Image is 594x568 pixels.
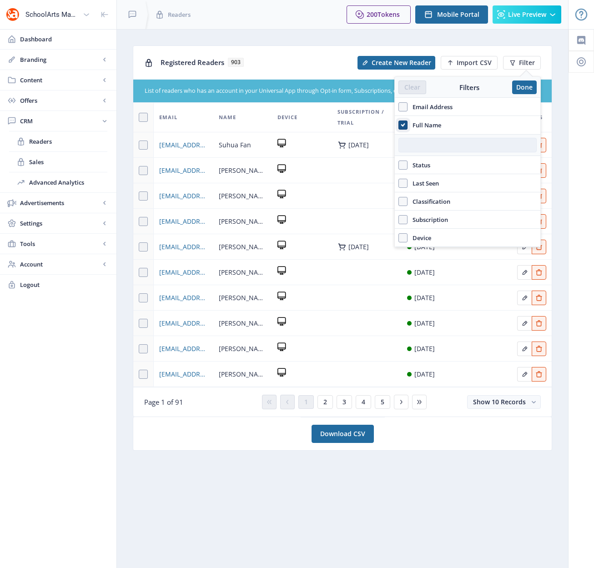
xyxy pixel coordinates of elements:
[517,267,532,276] a: Edit page
[408,101,453,112] span: Email Address
[219,216,267,227] span: [PERSON_NAME]
[20,35,109,44] span: Dashboard
[20,280,109,289] span: Logout
[408,232,431,243] span: Device
[372,59,431,66] span: Create New Reader
[414,267,435,278] div: [DATE]
[219,112,236,123] span: Name
[337,106,396,128] span: Subscription / Trial
[159,318,208,329] a: [EMAIL_ADDRESS][DOMAIN_NAME]
[473,397,526,406] span: Show 10 Records
[159,140,208,151] a: [EMAIL_ADDRESS][DOMAIN_NAME]
[435,56,498,70] a: New page
[9,152,107,172] a: Sales
[357,56,435,70] button: Create New Reader
[532,318,546,327] a: Edit page
[503,56,541,70] button: Filter
[347,5,411,24] button: 200Tokens
[144,397,183,407] span: Page 1 of 91
[20,260,100,269] span: Account
[378,10,400,19] span: Tokens
[20,96,100,105] span: Offers
[159,369,208,380] a: [EMAIL_ADDRESS][DOMAIN_NAME]
[9,131,107,151] a: Readers
[414,369,435,380] div: [DATE]
[5,7,20,22] img: properties.app_icon.png
[414,292,435,303] div: [DATE]
[375,395,390,409] button: 5
[219,140,251,151] span: Suhua Fan
[493,5,561,24] button: Live Preview
[20,219,100,228] span: Settings
[512,80,537,94] button: Done
[228,58,244,67] span: 903
[219,165,267,176] span: [PERSON_NAME]
[159,267,208,278] span: [EMAIL_ADDRESS][DOMAIN_NAME]
[277,112,297,123] span: Device
[414,343,435,354] div: [DATE]
[408,120,441,131] span: Full Name
[441,56,498,70] button: Import CSV
[29,178,107,187] span: Advanced Analytics
[168,10,191,19] span: Readers
[517,241,532,250] a: Edit page
[517,292,532,301] a: Edit page
[408,160,430,171] span: Status
[517,318,532,327] a: Edit page
[20,198,100,207] span: Advertisements
[532,343,546,352] a: Edit page
[20,75,100,85] span: Content
[517,369,532,377] a: Edit page
[348,141,369,149] div: [DATE]
[219,343,267,354] span: [PERSON_NAME]
[532,369,546,377] a: Edit page
[298,395,314,409] button: 1
[352,56,435,70] a: New page
[29,137,107,146] span: Readers
[362,398,365,406] span: 4
[532,292,546,301] a: Edit page
[408,196,450,207] span: Classification
[356,395,371,409] button: 4
[408,178,439,189] span: Last Seen
[25,5,79,25] div: SchoolArts Magazine
[337,395,352,409] button: 3
[342,398,346,406] span: 3
[312,425,374,443] a: Download CSV
[219,241,267,252] span: [PERSON_NAME]
[348,243,369,251] div: [DATE]
[457,59,492,66] span: Import CSV
[437,11,479,18] span: Mobile Portal
[133,45,552,417] app-collection-view: Registered Readers
[159,165,208,176] span: [EMAIL_ADDRESS][DOMAIN_NAME]
[219,369,267,380] span: [PERSON_NAME]
[20,239,100,248] span: Tools
[159,343,208,354] a: [EMAIL_ADDRESS][DOMAIN_NAME]
[426,83,512,92] div: Filters
[20,55,100,64] span: Branding
[159,191,208,201] a: [EMAIL_ADDRESS][DOMAIN_NAME]
[219,292,267,303] span: [PERSON_NAME]
[219,191,267,201] span: [PERSON_NAME]
[467,395,541,409] button: Show 10 Records
[323,398,327,406] span: 2
[415,5,488,24] button: Mobile Portal
[159,292,208,303] a: [EMAIL_ADDRESS][DOMAIN_NAME]
[20,116,100,126] span: CRM
[161,58,224,67] span: Registered Readers
[29,157,107,166] span: Sales
[517,343,532,352] a: Edit page
[519,59,535,66] span: Filter
[159,241,208,252] a: [EMAIL_ADDRESS][DOMAIN_NAME]
[219,267,267,278] span: [PERSON_NAME]
[159,216,208,227] a: [EMAIL_ADDRESS][DOMAIN_NAME]
[408,214,448,225] span: Subscription
[304,398,308,406] span: 1
[532,241,546,250] a: Edit page
[381,398,384,406] span: 5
